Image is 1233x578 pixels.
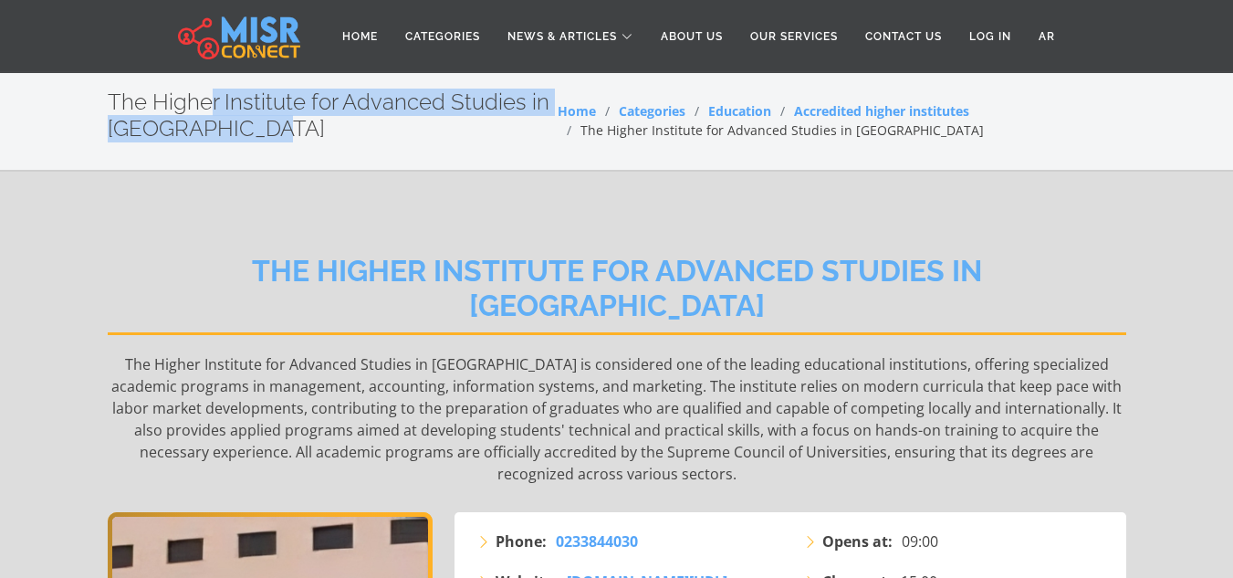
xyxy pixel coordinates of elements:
[1025,19,1069,54] a: AR
[647,19,737,54] a: About Us
[822,531,893,552] strong: Opens at:
[496,531,547,552] strong: Phone:
[619,102,685,120] a: Categories
[852,19,956,54] a: Contact Us
[329,19,392,54] a: Home
[507,28,617,45] span: News & Articles
[558,102,596,120] a: Home
[556,531,638,552] a: 0233844030
[902,531,938,552] span: 09:00
[108,89,559,142] h2: The Higher Institute for Advanced Studies in [GEOGRAPHIC_DATA]
[556,531,638,552] span: 0233844030
[737,19,852,54] a: Our Services
[392,19,494,54] a: Categories
[558,121,984,140] li: The Higher Institute for Advanced Studies in [GEOGRAPHIC_DATA]
[708,102,771,120] a: Education
[178,14,300,59] img: main.misr_connect
[956,19,1025,54] a: Log in
[494,19,647,54] a: News & Articles
[108,254,1126,336] h2: The Higher Institute for Advanced Studies in [GEOGRAPHIC_DATA]
[108,353,1126,485] p: The Higher Institute for Advanced Studies in [GEOGRAPHIC_DATA] is considered one of the leading e...
[794,102,969,120] a: Accredited higher institutes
